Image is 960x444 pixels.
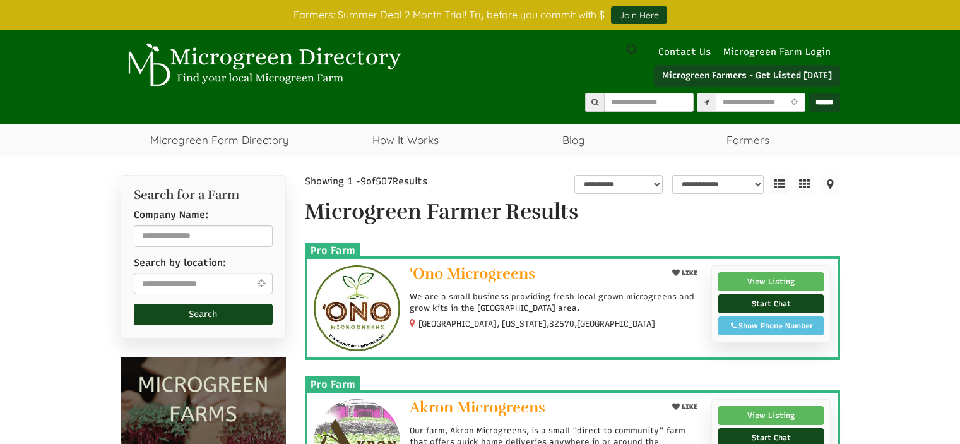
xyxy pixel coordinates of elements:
[314,265,400,352] img: 'Ono Microgreens
[360,176,366,187] span: 9
[134,304,273,325] button: Search
[680,269,697,277] span: LIKE
[121,43,405,87] img: Microgreen Directory
[656,124,840,156] span: Farmers
[723,46,837,57] a: Microgreen Farm Login
[410,264,535,283] span: 'Ono Microgreens
[410,399,658,419] a: Akron Microgreens
[111,6,850,24] div: Farmers: Summer Deal 2 Month Trial! Try before you commit with $
[492,124,656,156] a: Blog
[319,124,492,156] a: How It Works
[574,175,663,194] select: overall_rating_filter-1
[549,318,574,330] span: 32570
[652,46,717,57] a: Contact Us
[254,279,268,288] i: Use Current Location
[577,318,655,330] span: [GEOGRAPHIC_DATA]
[668,265,702,281] button: LIKE
[654,65,840,87] a: Microgreen Farmers - Get Listed [DATE]
[410,291,702,314] p: We are a small business providing fresh local grown microgreens and grow kits in the [GEOGRAPHIC_...
[680,403,697,411] span: LIKE
[376,176,393,187] span: 507
[410,265,658,285] a: 'Ono Microgreens
[788,99,801,107] i: Use Current Location
[305,200,840,224] h1: Microgreen Farmer Results
[718,272,824,291] a: View Listing
[418,319,655,328] small: [GEOGRAPHIC_DATA], [US_STATE], ,
[718,406,824,425] a: View Listing
[725,320,817,332] div: Show Phone Number
[611,6,667,24] a: Join Here
[668,399,702,415] button: LIKE
[134,256,226,270] label: Search by location:
[672,175,764,194] select: sortbox-1
[718,294,824,313] a: Start Chat
[121,124,319,156] a: Microgreen Farm Directory
[134,188,273,202] h2: Search for a Farm
[305,175,483,188] div: Showing 1 - of Results
[134,208,208,222] label: Company Name:
[410,398,545,417] span: Akron Microgreens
